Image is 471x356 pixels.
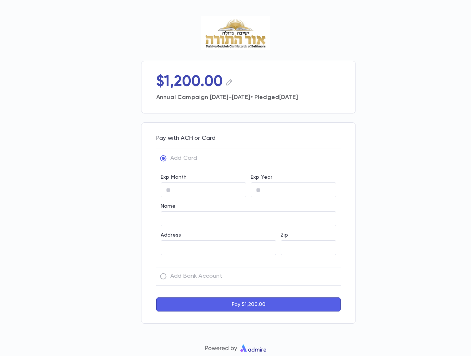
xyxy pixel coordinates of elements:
[161,174,187,180] label: Exp Month
[251,174,272,180] label: Exp Year
[156,135,341,142] p: Pay with ACH or Card
[161,203,176,209] label: Name
[156,297,341,311] button: Pay $1,200.00
[281,232,288,238] label: Zip
[170,273,223,280] p: Add Bank Account
[161,232,181,238] label: Address
[156,91,341,101] p: Annual Campaign [DATE]-[DATE] • Pledged [DATE]
[201,16,270,50] img: Yeshiva Gedolah Ohr Hatorah
[170,155,197,162] p: Add Card
[156,73,223,91] p: $1,200.00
